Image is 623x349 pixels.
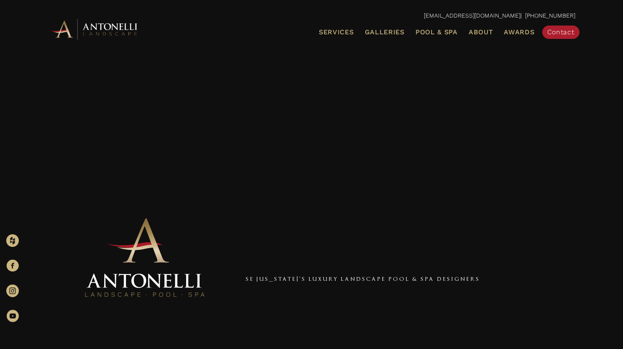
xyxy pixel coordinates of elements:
span: About [469,29,493,36]
a: About [465,27,497,38]
span: Contact [547,28,574,36]
img: Antonelli Horizontal Logo [48,18,140,41]
span: Galleries [365,28,405,36]
span: Awards [504,28,534,36]
a: Galleries [361,27,408,38]
a: Services [315,27,357,38]
a: [EMAIL_ADDRESS][DOMAIN_NAME] [424,12,520,19]
span: Pool & Spa [415,28,458,36]
a: Contact [542,26,579,39]
a: Awards [500,27,538,38]
img: Houzz [6,234,19,247]
p: | [PHONE_NUMBER] [48,10,575,21]
img: Antonelli Stacked Logo [82,215,208,301]
a: SE [US_STATE]'s Luxury Landscape Pool & Spa Designers [246,275,480,282]
a: Pool & Spa [412,27,461,38]
span: Services [319,29,354,36]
